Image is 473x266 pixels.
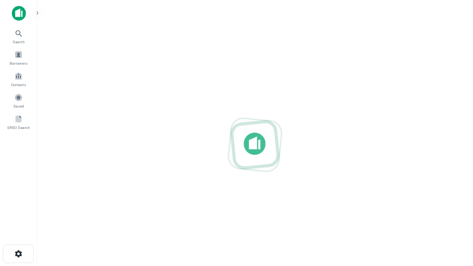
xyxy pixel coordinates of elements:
[13,103,24,109] span: Saved
[7,125,30,130] span: SREO Search
[2,26,35,46] a: Search
[13,39,25,45] span: Search
[11,82,26,88] span: Contacts
[10,60,27,66] span: Borrowers
[2,69,35,89] a: Contacts
[2,112,35,132] a: SREO Search
[12,6,26,21] img: capitalize-icon.png
[2,48,35,68] a: Borrowers
[2,91,35,110] a: Saved
[436,207,473,242] iframe: Chat Widget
